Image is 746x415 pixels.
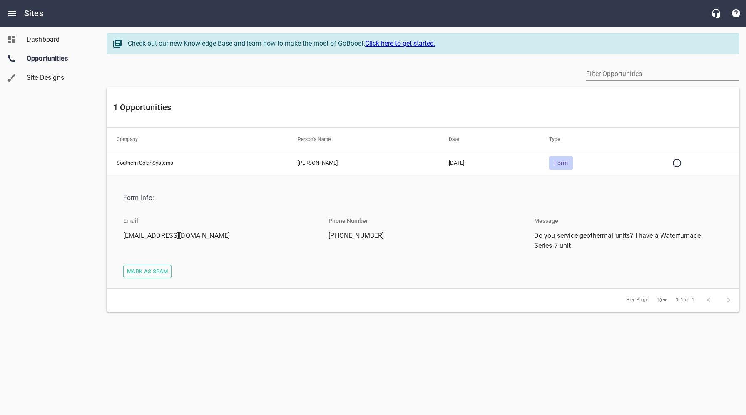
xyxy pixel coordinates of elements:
[128,39,731,49] div: Check out our new Knowledge Base and learn how to make the most of GoBoost.
[107,128,288,151] th: Company
[127,267,168,277] span: Mark as spam
[123,193,716,203] span: Form Info:
[24,7,43,20] h6: Sites
[107,151,288,175] td: Southern Solar Systems
[288,151,439,175] td: [PERSON_NAME]
[27,73,90,83] span: Site Designs
[676,296,694,304] span: 1-1 of 1
[439,151,539,175] td: [DATE]
[539,128,657,151] th: Type
[328,231,510,241] span: [PHONE_NUMBER]
[27,35,90,44] span: Dashboard
[27,54,90,64] span: Opportunities
[123,265,172,279] button: Mark as spam
[549,160,573,166] span: Form
[322,211,375,231] li: Phone Number
[123,231,305,241] span: [EMAIL_ADDRESS][DOMAIN_NAME]
[726,3,746,23] button: Support Portal
[117,211,145,231] li: Email
[288,128,439,151] th: Person's Name
[706,3,726,23] button: Live Chat
[653,295,670,306] div: 10
[365,40,435,47] a: Click here to get started.
[2,3,22,23] button: Open drawer
[586,67,739,81] input: Filter by author or content.
[534,231,716,251] span: Do you service geothermal units? I have a Waterfurnace Series 7 unit
[527,211,565,231] li: Message
[113,101,733,114] h6: 1 Opportunities
[627,296,650,304] span: Per Page:
[439,128,539,151] th: Date
[549,156,573,170] div: Form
